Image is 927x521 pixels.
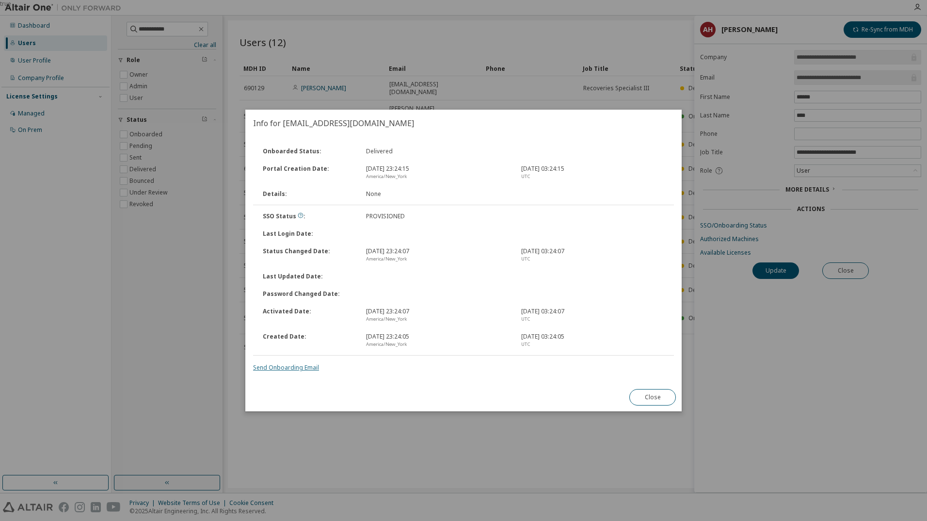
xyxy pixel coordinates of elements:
[257,165,360,180] div: Portal Creation Date :
[257,190,360,198] div: Details :
[515,247,671,263] div: [DATE] 03:24:07
[360,333,515,348] div: [DATE] 23:24:05
[521,255,665,263] div: UTC
[257,290,360,298] div: Password Changed Date :
[360,247,515,263] div: [DATE] 23:24:07
[366,173,510,180] div: America/New_York
[521,341,665,348] div: UTC
[521,173,665,180] div: UTC
[629,389,676,406] button: Close
[366,341,510,348] div: America/New_York
[360,308,515,323] div: [DATE] 23:24:07
[360,190,515,198] div: None
[515,308,671,323] div: [DATE] 03:24:07
[366,315,510,323] div: America/New_York
[360,147,515,155] div: Delivered
[360,165,515,180] div: [DATE] 23:24:15
[515,165,671,180] div: [DATE] 03:24:15
[257,308,360,323] div: Activated Date :
[515,333,671,348] div: [DATE] 03:24:05
[253,363,319,372] a: Send Onboarding Email
[521,315,665,323] div: UTC
[257,230,360,238] div: Last Login Date :
[257,212,360,220] div: SSO Status :
[257,333,360,348] div: Created Date :
[360,212,515,220] div: PROVISIONED
[366,255,510,263] div: America/New_York
[245,110,682,137] h2: Info for [EMAIL_ADDRESS][DOMAIN_NAME]
[257,147,360,155] div: Onboarded Status :
[257,273,360,280] div: Last Updated Date :
[257,247,360,263] div: Status Changed Date :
